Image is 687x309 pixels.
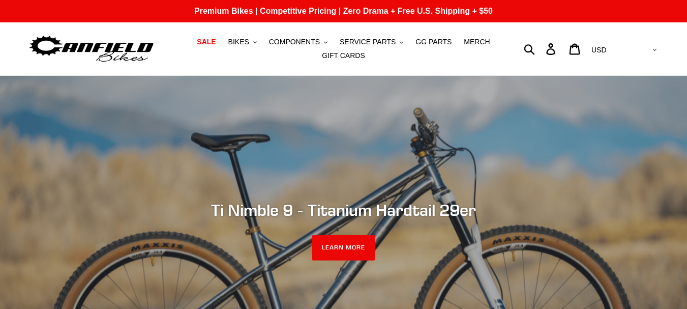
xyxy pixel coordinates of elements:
a: MERCH [459,35,495,49]
span: SERVICE PARTS [340,38,396,46]
span: GG PARTS [415,38,452,46]
button: BIKES [223,35,262,49]
a: GIFT CARDS [317,49,370,63]
img: Canfield Bikes [28,33,155,65]
span: SALE [197,38,216,46]
span: MERCH [464,38,490,46]
h2: Ti Nimble 9 - Titanium Hardtail 29er [67,200,621,219]
a: LEARN MORE [312,235,375,261]
a: GG PARTS [410,35,457,49]
span: COMPONENTS [269,38,320,46]
button: SERVICE PARTS [335,35,408,49]
span: GIFT CARDS [322,51,365,60]
span: BIKES [228,38,249,46]
a: SALE [192,35,221,49]
button: COMPONENTS [264,35,333,49]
